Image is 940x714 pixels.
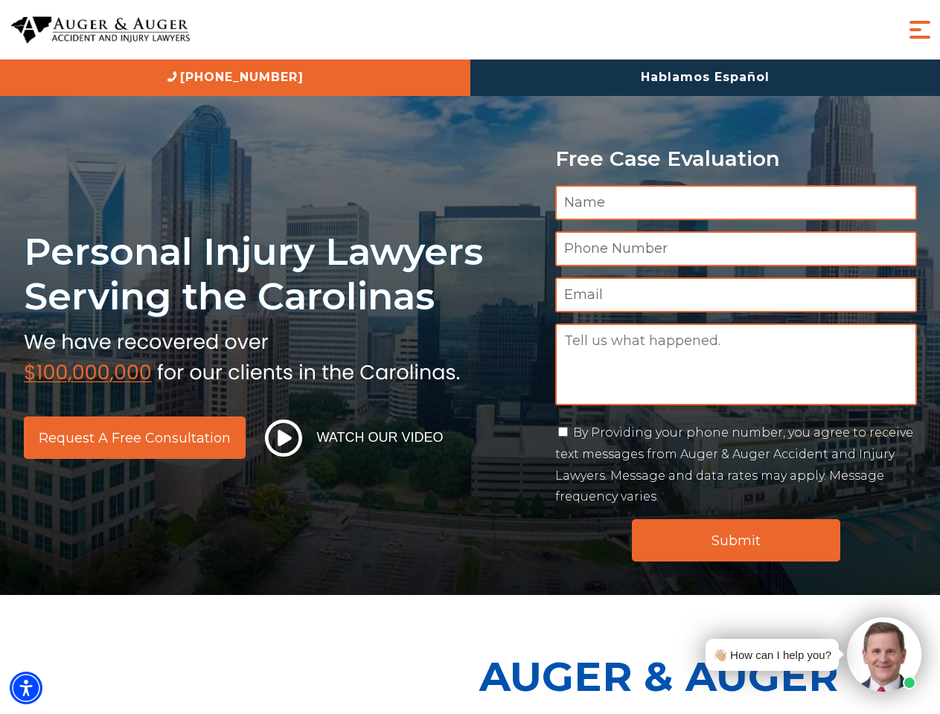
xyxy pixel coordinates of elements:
[555,277,917,312] input: Email
[10,672,42,704] div: Accessibility Menu
[555,425,913,504] label: By Providing your phone number, you agree to receive text messages from Auger & Auger Accident an...
[11,16,190,44] img: Auger & Auger Accident and Injury Lawyers Logo
[479,640,932,713] p: Auger & Auger
[713,645,831,665] div: 👋🏼 How can I help you?
[260,419,448,457] button: Watch Our Video
[24,229,537,319] h1: Personal Injury Lawyers Serving the Carolinas
[24,416,246,459] a: Request a Free Consultation
[632,519,840,562] input: Submit
[24,327,460,383] img: sub text
[555,147,917,170] p: Free Case Evaluation
[39,431,231,445] span: Request a Free Consultation
[847,617,921,692] img: Intaker widget Avatar
[555,231,917,266] input: Phone Number
[905,15,935,45] button: Menu
[555,185,917,220] input: Name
